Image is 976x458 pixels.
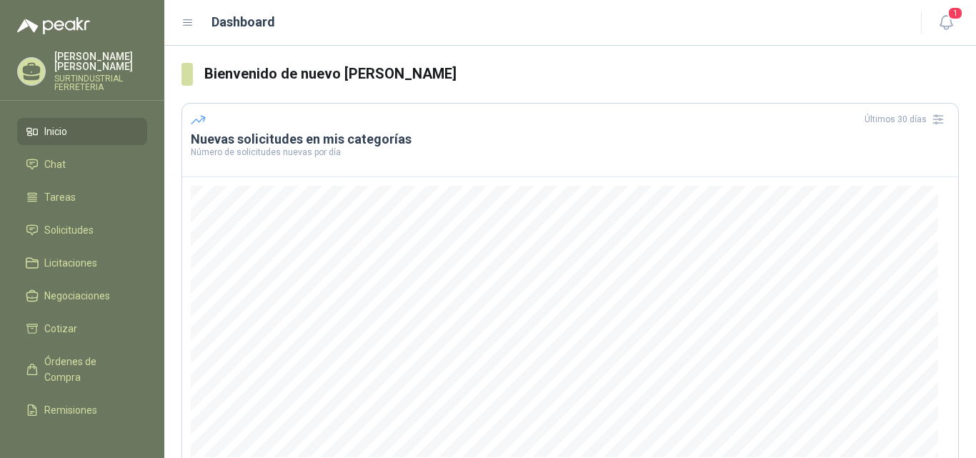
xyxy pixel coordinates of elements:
[44,402,97,418] span: Remisiones
[54,51,147,71] p: [PERSON_NAME] [PERSON_NAME]
[44,156,66,172] span: Chat
[44,354,134,385] span: Órdenes de Compra
[204,63,959,85] h3: Bienvenido de nuevo [PERSON_NAME]
[17,17,90,34] img: Logo peakr
[44,321,77,337] span: Cotizar
[17,184,147,211] a: Tareas
[44,189,76,205] span: Tareas
[947,6,963,20] span: 1
[17,397,147,424] a: Remisiones
[17,282,147,309] a: Negociaciones
[211,12,275,32] h1: Dashboard
[191,148,950,156] p: Número de solicitudes nuevas por día
[44,288,110,304] span: Negociaciones
[44,255,97,271] span: Licitaciones
[933,10,959,36] button: 1
[44,222,94,238] span: Solicitudes
[17,151,147,178] a: Chat
[44,124,67,139] span: Inicio
[191,131,950,148] h3: Nuevas solicitudes en mis categorías
[17,216,147,244] a: Solicitudes
[17,315,147,342] a: Cotizar
[17,348,147,391] a: Órdenes de Compra
[865,108,950,131] div: Últimos 30 días
[17,249,147,277] a: Licitaciones
[54,74,147,91] p: SURTINDUSTRIAL FERRETERIA
[17,118,147,145] a: Inicio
